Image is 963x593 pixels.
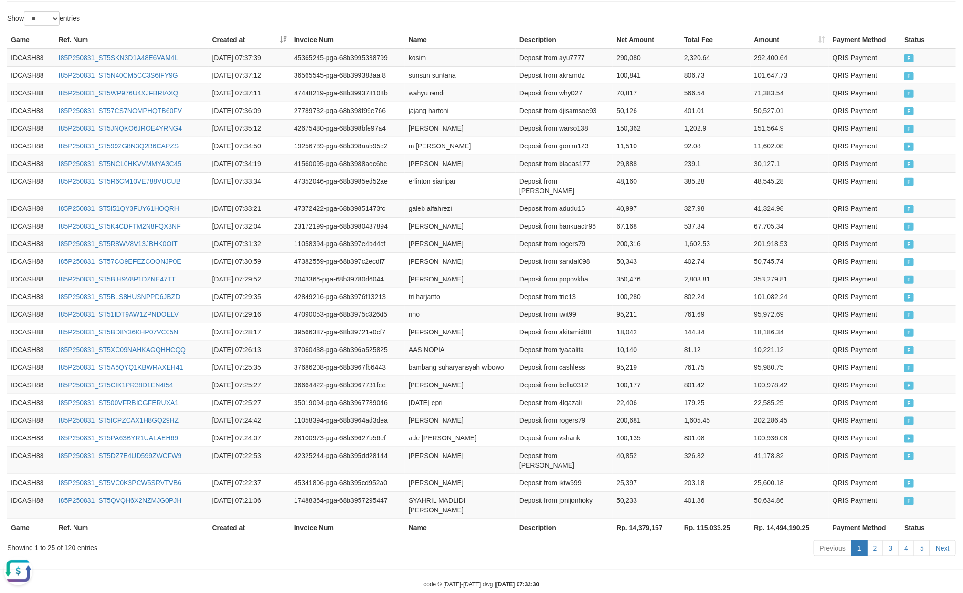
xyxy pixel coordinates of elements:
[516,217,613,235] td: Deposit from bankuactr96
[209,323,290,341] td: [DATE] 07:28:17
[613,394,680,411] td: 22,406
[680,31,751,49] th: Total Fee
[516,270,613,288] td: Deposit from popovkha
[209,172,290,199] td: [DATE] 07:33:34
[829,341,900,358] td: QRIS Payment
[59,497,182,504] a: I85P250831_ST5QVQH6X2NZMJG0PJH
[751,137,829,155] td: 11,602.08
[209,31,290,49] th: Created at: activate to sort column ascending
[680,411,751,429] td: 1,605.45
[7,411,55,429] td: IDCASH88
[751,394,829,411] td: 22,585.25
[209,155,290,172] td: [DATE] 07:34:19
[516,447,613,474] td: Deposit from [PERSON_NAME]
[59,293,180,301] a: I85P250831_ST5BLS8HUSNPPD6JBZD
[405,217,516,235] td: [PERSON_NAME]
[516,199,613,217] td: Deposit from adudu16
[751,358,829,376] td: 95,980.75
[7,270,55,288] td: IDCASH88
[680,199,751,217] td: 327.98
[613,172,680,199] td: 48,160
[209,376,290,394] td: [DATE] 07:25:27
[904,178,914,186] span: PAID
[59,205,179,212] a: I85P250831_ST5I51QY3FUY61HOQRH
[680,235,751,252] td: 1,602.53
[680,252,751,270] td: 402.74
[516,172,613,199] td: Deposit from [PERSON_NAME]
[751,199,829,217] td: 41,324.98
[613,270,680,288] td: 350,476
[209,411,290,429] td: [DATE] 07:24:42
[751,341,829,358] td: 10,221.12
[829,199,900,217] td: QRIS Payment
[904,399,914,407] span: PAID
[904,364,914,372] span: PAID
[613,217,680,235] td: 67,168
[829,288,900,305] td: QRIS Payment
[751,155,829,172] td: 30,127.1
[59,479,181,487] a: I85P250831_ST5VC0K3PCW5SRVTVB6
[7,252,55,270] td: IDCASH88
[751,84,829,102] td: 71,383.54
[613,102,680,119] td: 50,126
[405,411,516,429] td: [PERSON_NAME]
[829,358,900,376] td: QRIS Payment
[829,49,900,67] td: QRIS Payment
[829,270,900,288] td: QRIS Payment
[290,252,405,270] td: 47382559-pga-68b397c2ecdf7
[405,323,516,341] td: [PERSON_NAME]
[680,137,751,155] td: 92.08
[209,199,290,217] td: [DATE] 07:33:21
[290,288,405,305] td: 42849216-pga-68b3976f13213
[7,11,80,26] label: Show entries
[290,394,405,411] td: 35019094-pga-68b3967789046
[405,137,516,155] td: m [PERSON_NAME]
[405,429,516,447] td: ade [PERSON_NAME]
[613,119,680,137] td: 150,362
[904,479,914,488] span: PAID
[829,217,900,235] td: QRIS Payment
[290,102,405,119] td: 27789732-pga-68b398f99e766
[405,252,516,270] td: [PERSON_NAME]
[55,31,209,49] th: Ref. Num
[680,358,751,376] td: 761.75
[516,491,613,519] td: Deposit from jonijonhoky
[4,4,32,32] button: Open LiveChat chat widget
[930,540,956,556] a: Next
[904,160,914,168] span: PAID
[680,288,751,305] td: 802.24
[904,240,914,249] span: PAID
[405,376,516,394] td: [PERSON_NAME]
[751,31,829,49] th: Amount: activate to sort column ascending
[7,341,55,358] td: IDCASH88
[405,341,516,358] td: AAS NOPIA
[613,447,680,474] td: 40,852
[904,435,914,443] span: PAID
[290,66,405,84] td: 36565545-pga-68b399388aaf8
[405,305,516,323] td: rino
[405,288,516,305] td: tri harjanto
[59,364,183,371] a: I85P250831_ST5A6QYQ1KBWRAXEH41
[290,358,405,376] td: 37686208-pga-68b3967fb6443
[7,155,55,172] td: IDCASH88
[751,447,829,474] td: 41,178.82
[290,137,405,155] td: 19256789-pga-68b398aab95e2
[829,102,900,119] td: QRIS Payment
[829,252,900,270] td: QRIS Payment
[290,119,405,137] td: 42675480-pga-68b398bfe97a4
[209,394,290,411] td: [DATE] 07:25:27
[613,235,680,252] td: 200,316
[613,491,680,519] td: 50,233
[405,447,516,474] td: [PERSON_NAME]
[7,474,55,491] td: IDCASH88
[904,223,914,231] span: PAID
[680,84,751,102] td: 566.54
[290,429,405,447] td: 28100973-pga-68b39627b56ef
[751,172,829,199] td: 48,545.28
[613,429,680,447] td: 100,135
[209,252,290,270] td: [DATE] 07:30:59
[59,311,179,318] a: I85P250831_ST51IDT9AW1ZPNDOELV
[613,305,680,323] td: 95,211
[209,474,290,491] td: [DATE] 07:22:37
[7,172,55,199] td: IDCASH88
